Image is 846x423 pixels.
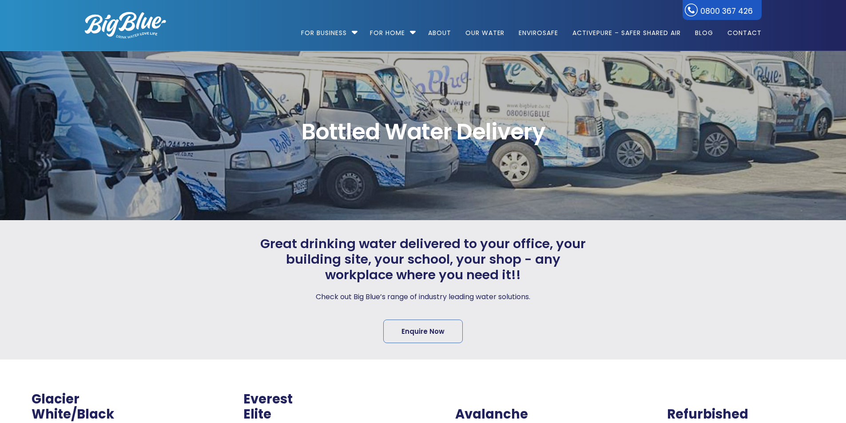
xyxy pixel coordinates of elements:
a: Everest [243,390,293,408]
p: Check out Big Blue’s range of industry leading water solutions. [258,291,588,303]
a: White/Black [32,405,114,423]
span: Great drinking water delivered to your office, your building site, your school, your shop - any w... [258,236,588,282]
a: Avalanche [455,405,528,423]
span: . [455,390,459,408]
a: Refurbished [667,405,748,423]
a: Enquire Now [383,320,463,343]
span: . [667,390,671,408]
a: Glacier [32,390,79,408]
a: Elite [243,405,271,423]
img: logo [85,12,166,39]
span: Bottled Water Delivery [85,121,762,143]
